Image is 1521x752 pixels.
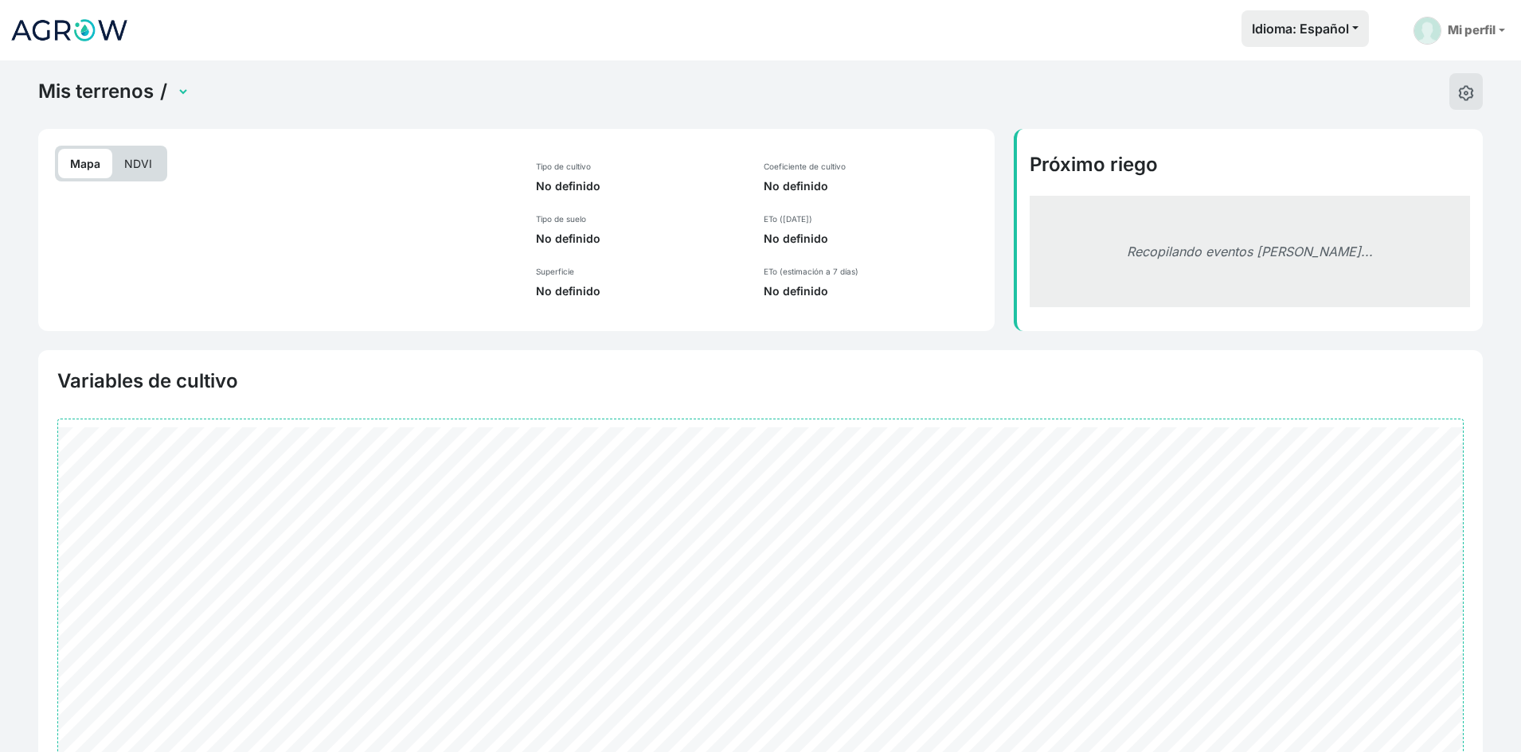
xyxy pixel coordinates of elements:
p: Tipo de cultivo [536,161,745,172]
p: Mapa [58,149,112,178]
p: No definido [764,231,982,247]
img: User [1413,17,1441,45]
p: No definido [536,231,745,247]
a: Mi perfil [1407,10,1511,51]
p: Superficie [536,266,745,277]
em: Recopilando eventos [PERSON_NAME]... [1127,244,1373,259]
h4: Próximo riego [1030,153,1470,177]
p: No definido [764,283,982,299]
p: ETo (estimación a 7 días) [764,266,982,277]
p: Tipo de suelo [536,213,745,224]
p: No definido [536,283,745,299]
img: edit [1458,85,1474,101]
p: Coeficiente de cultivo [764,161,982,172]
select: Terrain Selector [174,80,190,104]
p: NDVI [112,149,164,178]
p: No definido [536,178,745,194]
button: Idioma: Español [1241,10,1369,47]
a: Mis terrenos [38,80,154,103]
img: Agrow Analytics [10,10,129,50]
p: ETo ([DATE]) [764,213,982,224]
span: / [160,80,167,103]
p: No definido [764,178,982,194]
h4: Variables de cultivo [57,369,238,393]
